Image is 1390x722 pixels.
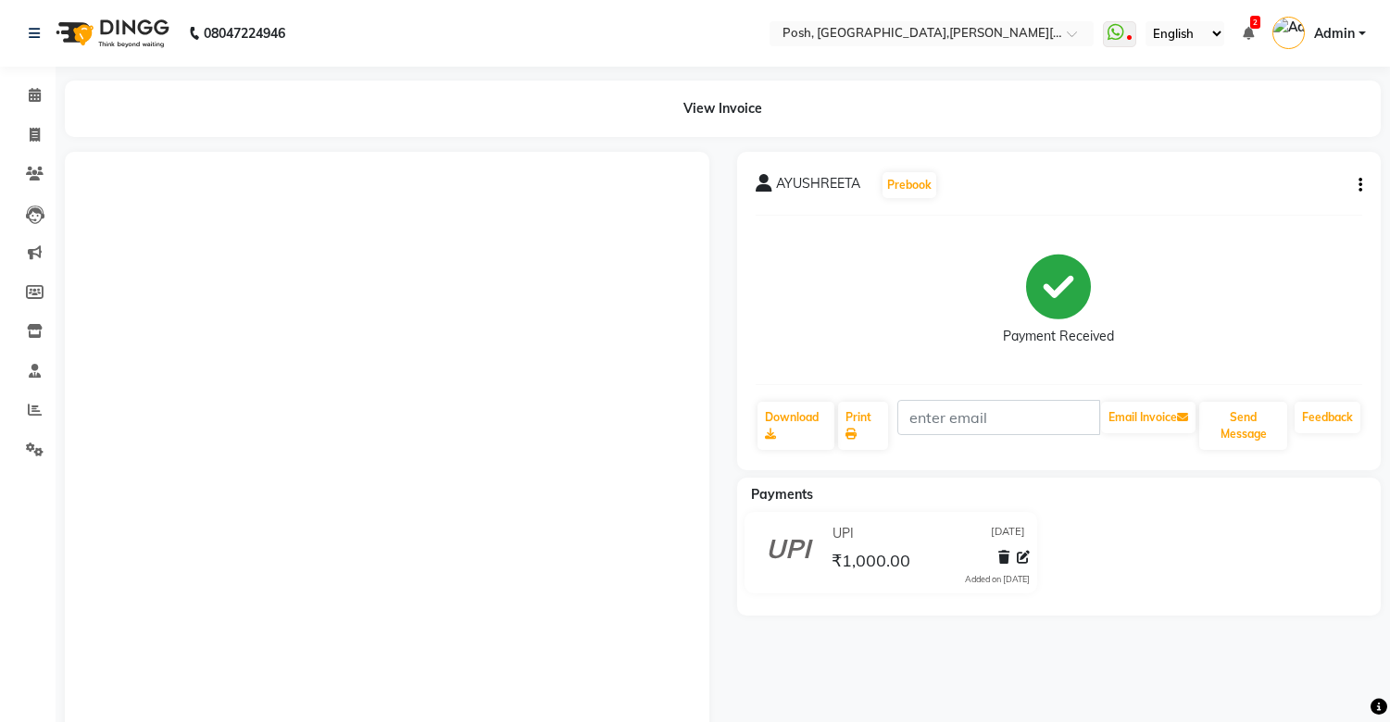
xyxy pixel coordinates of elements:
a: 2 [1243,25,1254,42]
div: Payment Received [1003,327,1114,346]
span: Payments [751,486,813,503]
span: UPI [833,524,854,543]
button: Prebook [883,172,936,198]
img: Admin [1272,17,1305,49]
a: Print [838,402,888,450]
img: logo [47,7,174,59]
span: ₹1,000.00 [832,550,910,576]
div: View Invoice [65,81,1381,137]
span: AYUSHREETA [776,174,860,200]
a: Feedback [1295,402,1360,433]
input: enter email [897,400,1100,435]
span: Admin [1314,24,1355,44]
a: Download [758,402,834,450]
span: 2 [1250,16,1260,29]
span: [DATE] [991,524,1025,543]
button: Send Message [1199,402,1287,450]
b: 08047224946 [204,7,285,59]
button: Email Invoice [1101,402,1196,433]
div: Added on [DATE] [965,573,1030,586]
